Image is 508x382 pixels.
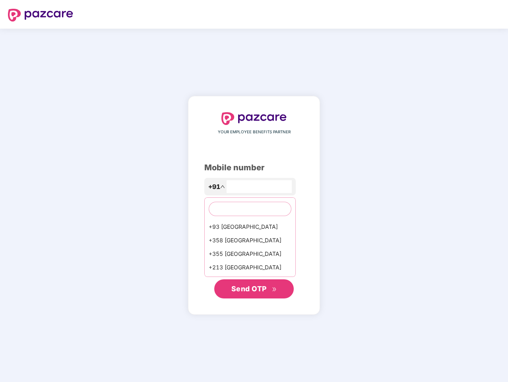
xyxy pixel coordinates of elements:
span: up [220,184,225,189]
div: +213 [GEOGRAPHIC_DATA] [205,261,295,274]
span: +91 [208,182,220,192]
img: logo [8,9,73,21]
div: Mobile number [204,162,304,174]
span: YOUR EMPLOYEE BENEFITS PARTNER [218,129,291,135]
button: Send OTPdouble-right [214,279,294,298]
div: +93 [GEOGRAPHIC_DATA] [205,220,295,234]
div: +355 [GEOGRAPHIC_DATA] [205,247,295,261]
div: +1684 AmericanSamoa [205,274,295,288]
span: double-right [272,287,277,292]
span: Send OTP [231,285,267,293]
div: +358 [GEOGRAPHIC_DATA] [205,234,295,247]
img: logo [221,112,287,125]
